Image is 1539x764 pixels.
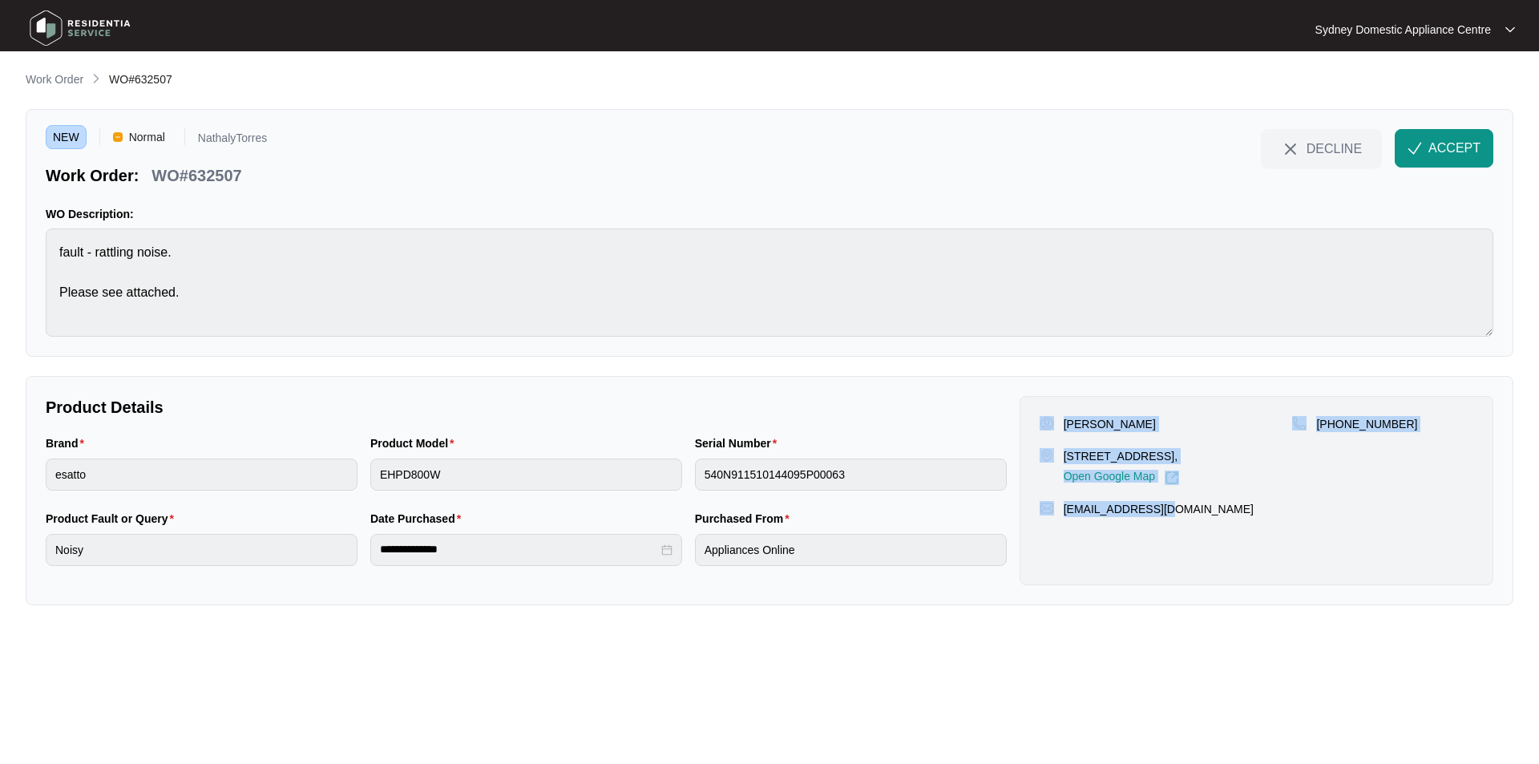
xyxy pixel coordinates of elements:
[695,511,796,527] label: Purchased From
[695,435,783,451] label: Serial Number
[123,125,172,149] span: Normal
[46,459,357,491] input: Brand
[1505,26,1515,34] img: dropdown arrow
[1261,129,1382,168] button: close-IconDECLINE
[1428,139,1480,158] span: ACCEPT
[1165,471,1179,485] img: Link-External
[370,435,461,451] label: Product Model
[1315,22,1491,38] p: Sydney Domestic Appliance Centre
[46,228,1493,337] textarea: fault - rattling noise. Please see attached.
[380,541,658,558] input: Date Purchased
[1395,129,1493,168] button: check-IconACCEPT
[46,206,1493,222] p: WO Description:
[695,459,1007,491] input: Serial Number
[26,71,83,87] p: Work Order
[198,132,267,149] p: NathalyTorres
[46,435,91,451] label: Brand
[1040,448,1054,463] img: map-pin
[1040,501,1054,515] img: map-pin
[46,534,357,566] input: Product Fault or Query
[46,125,87,149] span: NEW
[22,71,87,89] a: Work Order
[46,164,139,187] p: Work Order:
[46,396,1007,418] p: Product Details
[1064,471,1179,485] a: Open Google Map
[1064,501,1254,517] p: [EMAIL_ADDRESS][DOMAIN_NAME]
[90,72,103,85] img: chevron-right
[113,132,123,142] img: Vercel Logo
[1316,416,1417,432] p: [PHONE_NUMBER]
[695,534,1007,566] input: Purchased From
[1040,416,1054,431] img: user-pin
[1281,139,1300,159] img: close-Icon
[1064,448,1179,464] p: [STREET_ADDRESS],
[370,511,467,527] label: Date Purchased
[24,4,136,52] img: residentia service logo
[151,164,241,187] p: WO#632507
[46,511,180,527] label: Product Fault or Query
[370,459,682,491] input: Product Model
[1307,139,1362,157] span: DECLINE
[1292,416,1307,431] img: map-pin
[1408,141,1422,156] img: check-Icon
[109,73,172,86] span: WO#632507
[1064,416,1156,432] p: [PERSON_NAME]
